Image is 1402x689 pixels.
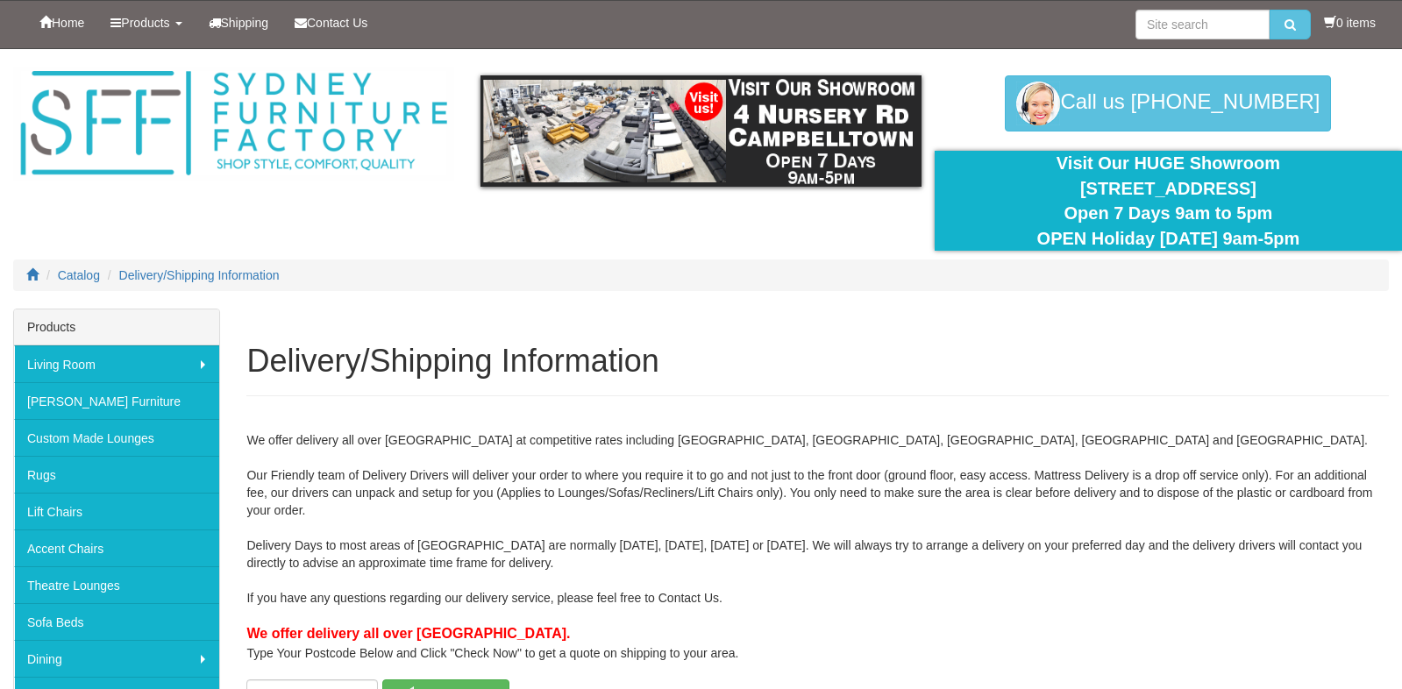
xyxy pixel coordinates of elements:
[97,1,195,45] a: Products
[26,1,97,45] a: Home
[307,16,367,30] span: Contact Us
[14,456,219,493] a: Rugs
[14,493,219,529] a: Lift Chairs
[281,1,381,45] a: Contact Us
[14,566,219,603] a: Theatre Lounges
[1324,14,1376,32] li: 0 items
[121,16,169,30] span: Products
[246,626,570,641] b: We offer delivery all over [GEOGRAPHIC_DATA].
[14,640,219,677] a: Dining
[1135,10,1270,39] input: Site search
[14,529,219,566] a: Accent Chairs
[948,151,1389,251] div: Visit Our HUGE Showroom [STREET_ADDRESS] Open 7 Days 9am to 5pm OPEN Holiday [DATE] 9am-5pm
[52,16,84,30] span: Home
[480,75,922,187] img: showroom.gif
[119,268,280,282] a: Delivery/Shipping Information
[246,344,1389,379] h1: Delivery/Shipping Information
[14,603,219,640] a: Sofa Beds
[14,309,219,345] div: Products
[196,1,282,45] a: Shipping
[14,382,219,419] a: [PERSON_NAME] Furniture
[14,419,219,456] a: Custom Made Lounges
[221,16,269,30] span: Shipping
[14,345,219,382] a: Living Room
[58,268,100,282] a: Catalog
[13,67,454,181] img: Sydney Furniture Factory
